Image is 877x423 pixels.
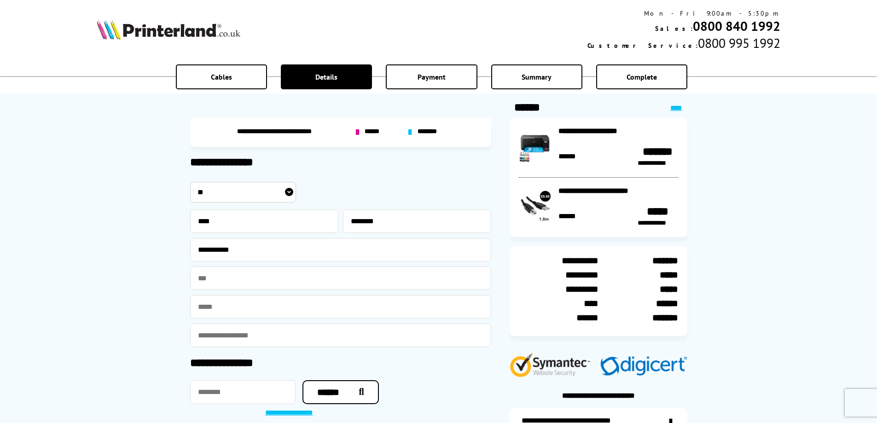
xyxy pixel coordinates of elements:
a: 0800 840 1992 [693,17,780,35]
span: Customer Service: [587,41,698,50]
span: Details [315,72,337,81]
span: Summary [522,72,552,81]
img: Printerland Logo [97,19,240,40]
span: Complete [627,72,657,81]
span: Payment [418,72,446,81]
span: Sales: [655,24,693,33]
span: 0800 995 1992 [698,35,780,52]
span: Cables [211,72,232,81]
div: Mon - Fri 9:00am - 5:30pm [587,9,780,17]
